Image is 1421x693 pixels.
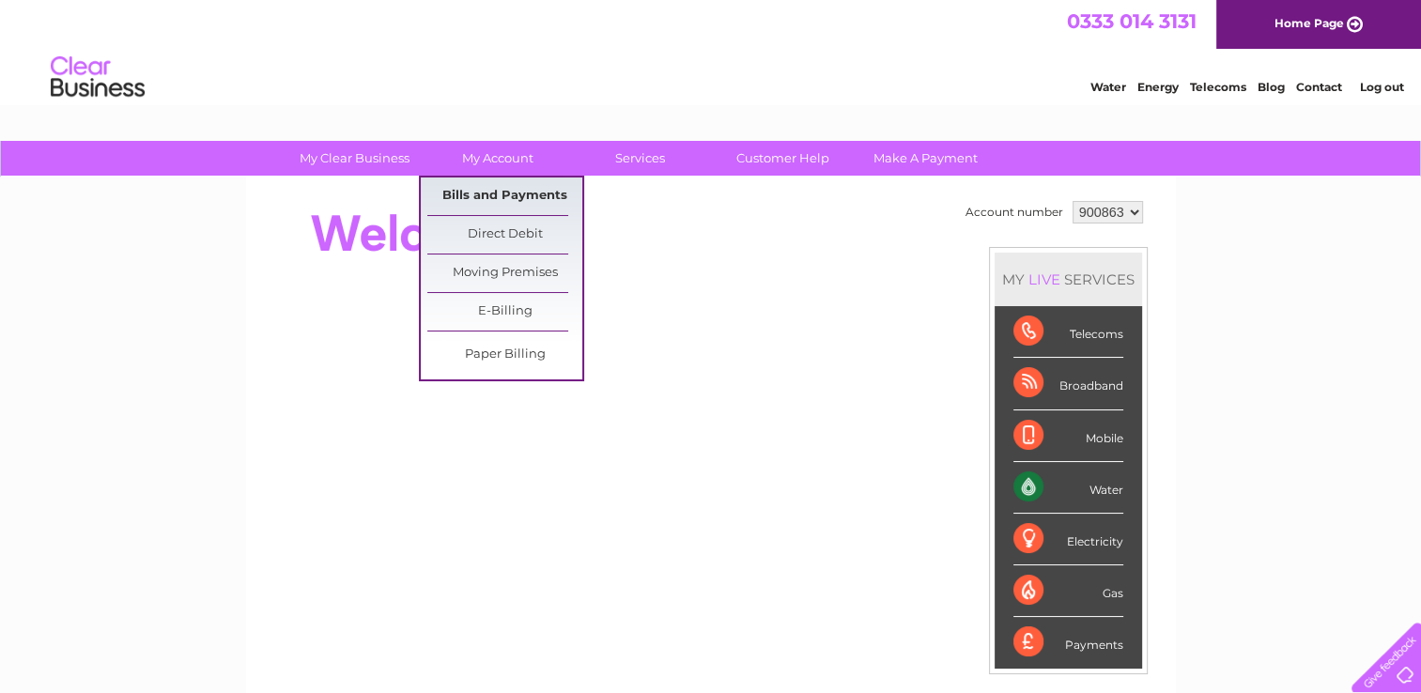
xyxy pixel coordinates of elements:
div: Broadband [1013,358,1123,409]
a: Moving Premises [427,254,582,292]
a: 0333 014 3131 [1067,9,1197,33]
div: Payments [1013,617,1123,668]
a: Contact [1296,80,1342,94]
div: Clear Business is a trading name of Verastar Limited (registered in [GEOGRAPHIC_DATA] No. 3667643... [268,10,1155,91]
a: Telecoms [1190,80,1246,94]
a: Direct Debit [427,216,582,254]
a: Paper Billing [427,336,582,374]
a: Services [563,141,718,176]
a: Water [1090,80,1126,94]
td: Account number [961,196,1068,228]
a: Make A Payment [848,141,1003,176]
div: Electricity [1013,514,1123,565]
a: Log out [1359,80,1403,94]
div: Mobile [1013,410,1123,462]
img: logo.png [50,49,146,106]
a: Bills and Payments [427,177,582,215]
a: E-Billing [427,293,582,331]
div: Gas [1013,565,1123,617]
a: Energy [1137,80,1179,94]
a: Customer Help [705,141,860,176]
a: My Account [420,141,575,176]
a: Blog [1258,80,1285,94]
div: LIVE [1025,270,1064,288]
div: MY SERVICES [995,253,1142,306]
div: Water [1013,462,1123,514]
div: Telecoms [1013,306,1123,358]
a: My Clear Business [277,141,432,176]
